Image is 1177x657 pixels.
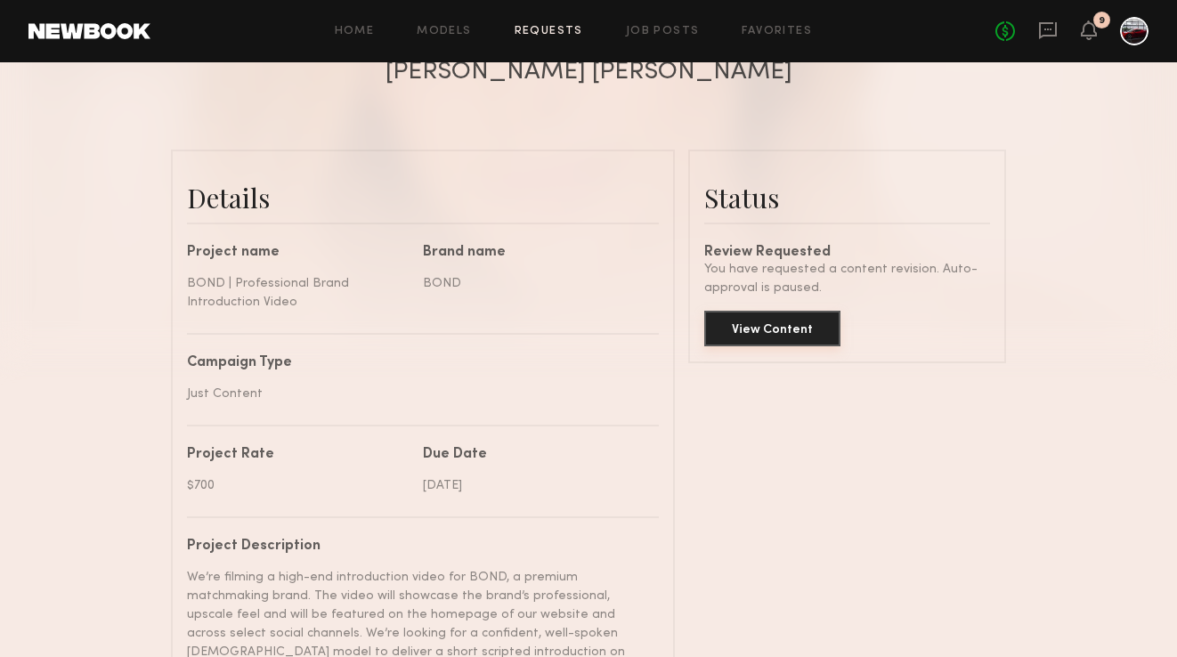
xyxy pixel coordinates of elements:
a: Models [417,26,471,37]
div: BOND [423,274,645,293]
a: Job Posts [626,26,700,37]
div: Review Requested [704,246,990,260]
div: Just Content [187,385,645,403]
div: Details [187,180,659,215]
div: BOND | Professional Brand Introduction Video [187,274,410,312]
div: Project Description [187,539,645,554]
div: 9 [1099,16,1105,26]
div: You have requested a content revision. Auto-approval is paused. [704,260,990,297]
div: [PERSON_NAME] [PERSON_NAME] [386,60,792,85]
div: [DATE] [423,476,645,495]
div: $700 [187,476,410,495]
div: Project Rate [187,448,410,462]
a: Requests [515,26,583,37]
a: Home [335,26,375,37]
div: Status [704,180,990,215]
div: Brand name [423,246,645,260]
a: Favorites [742,26,812,37]
div: Due Date [423,448,645,462]
div: Project name [187,246,410,260]
div: Campaign Type [187,356,645,370]
button: View Content [704,311,840,346]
